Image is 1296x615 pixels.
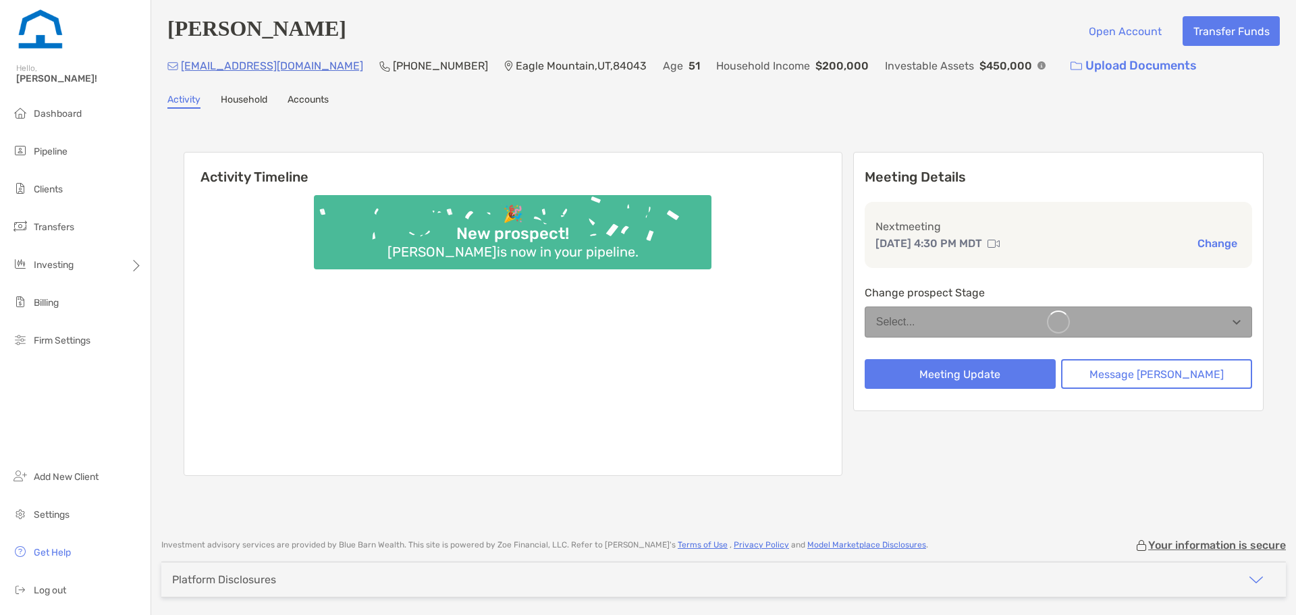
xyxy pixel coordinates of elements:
button: Open Account [1078,16,1172,46]
img: Location Icon [504,61,513,72]
span: Settings [34,509,70,520]
img: communication type [988,238,1000,249]
span: Pipeline [34,146,67,157]
p: Household Income [716,57,810,74]
div: Platform Disclosures [172,573,276,586]
a: Model Marketplace Disclosures [807,540,926,550]
img: Zoe Logo [16,5,65,54]
button: Change [1193,236,1241,250]
img: icon arrow [1248,572,1264,588]
p: 51 [688,57,700,74]
p: Next meeting [875,218,1241,235]
img: investing icon [12,256,28,272]
button: Transfer Funds [1183,16,1280,46]
div: 🎉 [497,205,529,224]
p: Your information is secure [1148,539,1286,552]
span: Firm Settings [34,335,90,346]
img: transfers icon [12,218,28,234]
a: Household [221,94,267,109]
span: Log out [34,585,66,596]
a: Accounts [288,94,329,109]
img: firm-settings icon [12,331,28,348]
span: Add New Client [34,471,99,483]
img: settings icon [12,506,28,522]
p: Investment advisory services are provided by Blue Barn Wealth . This site is powered by Zoe Finan... [161,540,928,550]
a: Activity [167,94,200,109]
span: Investing [34,259,74,271]
h6: Activity Timeline [184,153,842,185]
a: Terms of Use [678,540,728,550]
img: logout icon [12,581,28,597]
img: Info Icon [1037,61,1046,70]
img: add_new_client icon [12,468,28,484]
a: Privacy Policy [734,540,789,550]
p: [DATE] 4:30 PM MDT [875,235,982,252]
span: Get Help [34,547,71,558]
p: [PHONE_NUMBER] [393,57,488,74]
img: billing icon [12,294,28,310]
button: Message [PERSON_NAME] [1061,359,1252,389]
p: Change prospect Stage [865,284,1252,301]
img: pipeline icon [12,142,28,159]
div: New prospect! [451,224,574,244]
span: Clients [34,184,63,195]
p: [EMAIL_ADDRESS][DOMAIN_NAME] [181,57,363,74]
a: Upload Documents [1062,51,1206,80]
img: get-help icon [12,543,28,560]
img: button icon [1071,61,1082,71]
span: Billing [34,297,59,309]
button: Meeting Update [865,359,1056,389]
span: Transfers [34,221,74,233]
h4: [PERSON_NAME] [167,16,346,46]
p: Age [663,57,683,74]
img: clients icon [12,180,28,196]
img: Email Icon [167,62,178,70]
p: Investable Assets [885,57,974,74]
span: [PERSON_NAME]! [16,73,142,84]
p: $200,000 [815,57,869,74]
span: Dashboard [34,108,82,119]
img: Phone Icon [379,61,390,72]
p: Meeting Details [865,169,1252,186]
p: Eagle Mountain , UT , 84043 [516,57,647,74]
p: $450,000 [979,57,1032,74]
img: dashboard icon [12,105,28,121]
div: [PERSON_NAME] is now in your pipeline. [382,244,644,260]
